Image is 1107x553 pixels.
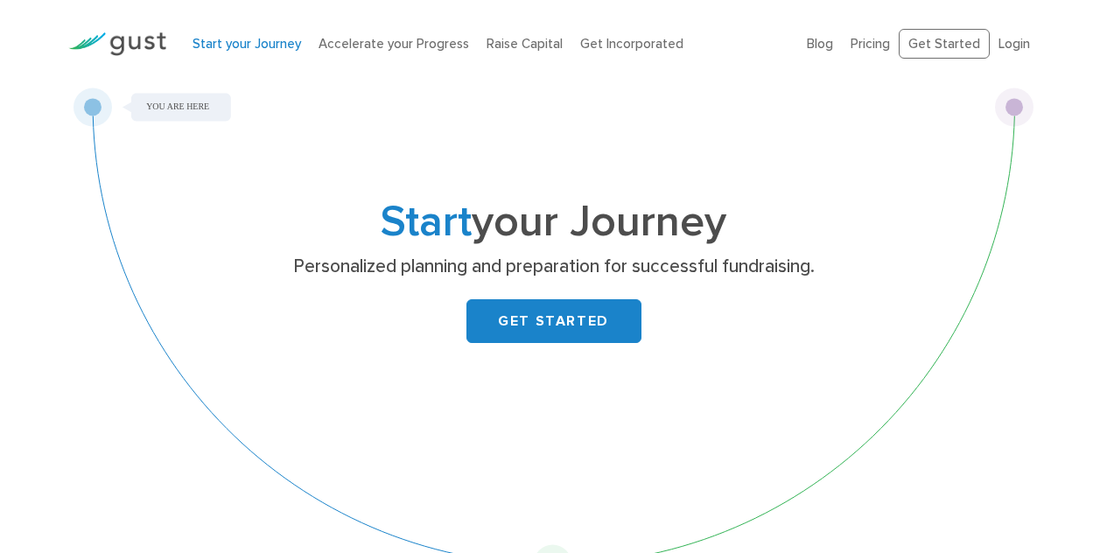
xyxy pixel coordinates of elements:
a: Blog [807,36,833,52]
p: Personalized planning and preparation for successful fundraising. [214,255,893,279]
a: Pricing [851,36,890,52]
img: Gust Logo [68,32,166,56]
h1: your Journey [208,202,900,242]
span: Start [381,196,472,248]
a: GET STARTED [466,299,641,343]
a: Get Incorporated [580,36,683,52]
a: Get Started [899,29,990,59]
a: Start your Journey [193,36,301,52]
a: Login [998,36,1030,52]
a: Raise Capital [487,36,563,52]
a: Accelerate your Progress [319,36,469,52]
